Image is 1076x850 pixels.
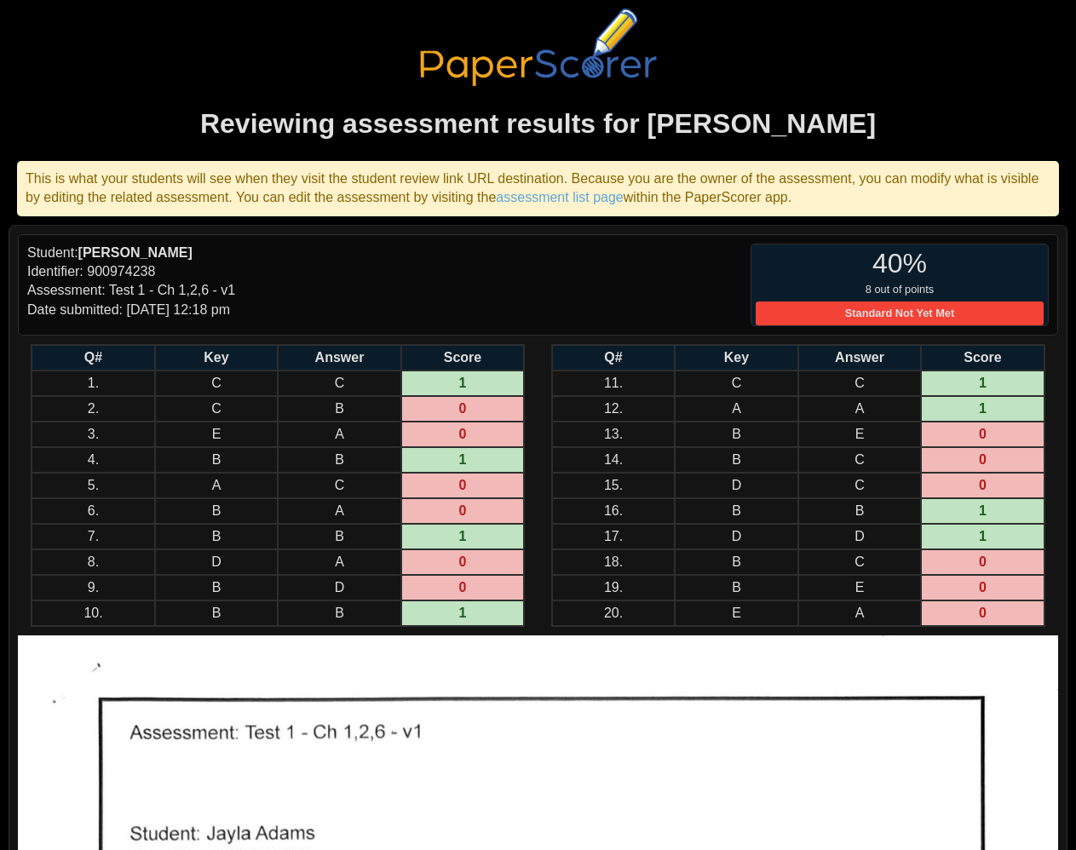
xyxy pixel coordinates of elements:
th: Answer [798,345,921,370]
td: B [675,575,797,600]
td: B [155,600,278,626]
td: 0 [401,473,525,498]
th: Key [155,345,278,370]
td: 2. [32,396,154,422]
td: C [675,370,797,396]
td: A [278,498,400,524]
td: B [675,549,797,575]
td: 1. [32,370,154,396]
td: 0 [921,473,1044,498]
td: 1 [921,370,1044,396]
td: D [798,524,921,549]
td: C [798,473,921,498]
div: This is what your students will see when they visit the student review link URL destination. Beca... [17,161,1059,216]
td: 18. [552,549,675,575]
td: 0 [401,549,525,575]
td: D [675,524,797,549]
th: Key [675,345,797,370]
div: 40% [751,244,1048,283]
td: 16. [552,498,675,524]
td: D [675,473,797,498]
td: 12. [552,396,675,422]
td: 19. [552,575,675,600]
td: 11. [552,370,675,396]
td: A [278,422,400,447]
td: A [278,549,400,575]
td: B [155,447,278,473]
td: A [798,396,921,422]
th: Q# [32,345,154,370]
td: B [675,447,797,473]
div: Student: Identifier: 900974238 Assessment: Test 1 - Ch 1,2,6 - v1 Date submitted: [DATE] 12:18 pm [27,244,538,327]
td: 4. [32,447,154,473]
td: C [798,370,921,396]
td: C [278,473,400,498]
th: Score [921,345,1044,370]
td: 0 [921,600,1044,626]
h1: Reviewing assessment results for [PERSON_NAME] [9,105,1067,143]
td: 1 [921,396,1044,422]
td: C [155,370,278,396]
td: B [675,498,797,524]
td: B [278,524,400,549]
small: 8 out of points [751,282,1048,325]
th: Score [401,345,525,370]
td: 0 [921,422,1044,447]
td: C [278,370,400,396]
td: 3. [32,422,154,447]
td: C [798,549,921,575]
td: 0 [401,396,525,422]
td: 0 [401,498,525,524]
td: B [278,396,400,422]
td: 1 [401,370,525,396]
th: Q# [552,345,675,370]
td: 7. [32,524,154,549]
td: 0 [921,447,1044,473]
td: B [675,422,797,447]
td: 1 [921,498,1044,524]
td: B [278,600,400,626]
td: 0 [401,422,525,447]
td: E [155,422,278,447]
td: 10. [32,600,154,626]
td: C [798,447,921,473]
td: E [798,575,921,600]
td: 0 [401,575,525,600]
td: E [798,422,921,447]
td: 8. [32,549,154,575]
td: 1 [401,447,525,473]
td: 1 [921,524,1044,549]
a: assessment list page [496,190,623,204]
td: D [155,549,278,575]
b: Standard Not Yet Met [845,307,954,319]
td: 6. [32,498,154,524]
img: PaperScorer [411,9,666,86]
td: B [155,498,278,524]
td: 5. [32,473,154,498]
td: 15. [552,473,675,498]
td: E [675,600,797,626]
td: 13. [552,422,675,447]
td: B [798,498,921,524]
td: 17. [552,524,675,549]
td: C [155,396,278,422]
td: 0 [921,549,1044,575]
td: A [675,396,797,422]
td: 20. [552,600,675,626]
td: A [798,600,921,626]
td: 14. [552,447,675,473]
td: A [155,473,278,498]
td: B [155,575,278,600]
td: D [278,575,400,600]
td: 1 [401,600,525,626]
td: B [155,524,278,549]
b: [PERSON_NAME] [78,245,193,260]
th: Answer [278,345,400,370]
td: B [278,447,400,473]
td: 9. [32,575,154,600]
td: 0 [921,575,1044,600]
td: 1 [401,524,525,549]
